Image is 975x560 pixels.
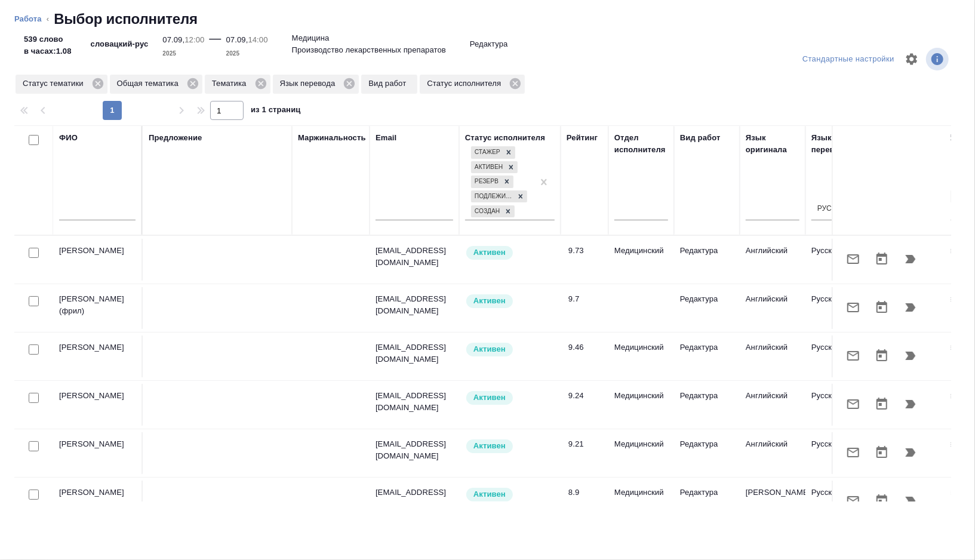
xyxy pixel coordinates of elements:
[376,293,453,317] p: [EMAIL_ADDRESS][DOMAIN_NAME]
[248,35,267,44] p: 14:00
[465,487,555,503] div: Рядовой исполнитель: назначай с учетом рейтинга
[470,174,515,189] div: Стажер, Активен, Резерв, Подлежит внедрению, Создан
[29,490,39,500] input: Выбери исполнителей, чтобы отправить приглашение на работу
[868,293,896,322] button: Открыть календарь загрузки
[465,341,555,358] div: Рядовой исполнитель: назначай с учетом рейтинга
[251,103,301,120] span: из 1 страниц
[896,390,925,419] button: Продолжить
[376,438,453,462] p: [EMAIL_ADDRESS][DOMAIN_NAME]
[471,176,500,188] div: Резерв
[608,336,674,377] td: Медицинский
[740,384,805,426] td: Английский
[805,287,871,329] td: Русский
[805,481,871,522] td: Русский
[465,390,555,406] div: Рядовой исполнитель: назначай с учетом рейтинга
[740,432,805,474] td: Английский
[24,33,72,45] p: 539 слово
[427,78,505,90] p: Статус исполнителя
[799,50,897,69] div: split button
[149,132,202,144] div: Предложение
[14,14,42,23] a: Работа
[811,132,865,156] div: Язык перевода
[567,132,598,144] div: Рейтинг
[29,248,39,258] input: Выбери исполнителей, чтобы отправить приглашение на работу
[212,78,251,90] p: Тематика
[471,205,502,218] div: Создан
[608,432,674,474] td: Медицинский
[280,78,340,90] p: Язык перевода
[897,45,926,73] span: Настроить таблицу
[23,78,88,90] p: Статус тематики
[16,75,107,94] div: Статус тематики
[470,204,516,219] div: Стажер, Активен, Резерв, Подлежит внедрению, Создан
[740,481,805,522] td: [PERSON_NAME]
[680,341,734,353] p: Редактура
[368,78,410,90] p: Вид работ
[839,438,868,467] button: Отправить предложение о работе
[740,239,805,281] td: Английский
[292,32,330,44] p: Медицина
[53,287,143,329] td: [PERSON_NAME] (фрил)
[376,132,396,144] div: Email
[926,48,951,70] span: Посмотреть информацию
[680,132,721,144] div: Вид работ
[868,487,896,515] button: Открыть календарь загрузки
[896,438,925,467] button: Продолжить
[470,160,519,175] div: Стажер, Активен, Резерв, Подлежит внедрению, Создан
[29,441,39,451] input: Выбери исполнителей, чтобы отправить приглашение на работу
[473,440,506,452] p: Активен
[680,245,734,257] p: Редактура
[470,38,508,50] p: Редактура
[209,29,221,60] div: —
[470,189,528,204] div: Стажер, Активен, Резерв, Подлежит внедрению, Создан
[839,390,868,419] button: Отправить предложение о работе
[868,390,896,419] button: Открыть календарь загрузки
[805,336,871,377] td: Русский
[608,481,674,522] td: Медицинский
[376,245,453,269] p: [EMAIL_ADDRESS][DOMAIN_NAME]
[110,75,202,94] div: Общая тематика
[29,393,39,403] input: Выбери исполнителей, чтобы отправить приглашение на работу
[568,487,602,499] div: 8.9
[839,487,868,515] button: Отправить предложение о работе
[896,245,925,273] button: Продолжить
[740,287,805,329] td: Английский
[273,75,359,94] div: Язык перевода
[568,245,602,257] div: 9.73
[465,293,555,309] div: Рядовой исполнитель: назначай с учетом рейтинга
[568,293,602,305] div: 9.7
[376,390,453,414] p: [EMAIL_ADDRESS][DOMAIN_NAME]
[53,336,143,377] td: [PERSON_NAME]
[680,487,734,499] p: Редактура
[470,145,516,160] div: Стажер, Активен, Резерв, Подлежит внедрению, Создан
[473,295,506,307] p: Активен
[14,10,961,29] nav: breadcrumb
[805,384,871,426] td: Русский
[896,293,925,322] button: Продолжить
[868,341,896,370] button: Открыть календарь загрузки
[53,384,143,426] td: [PERSON_NAME]
[805,432,871,474] td: Русский
[376,341,453,365] p: [EMAIL_ADDRESS][DOMAIN_NAME]
[465,245,555,261] div: Рядовой исполнитель: назначай с учетом рейтинга
[471,161,505,174] div: Активен
[29,344,39,355] input: Выбери исполнителей, чтобы отправить приглашение на работу
[608,384,674,426] td: Медицинский
[568,438,602,450] div: 9.21
[868,245,896,273] button: Открыть календарь загрузки
[117,78,183,90] p: Общая тематика
[740,336,805,377] td: Английский
[53,481,143,522] td: [PERSON_NAME]
[568,341,602,353] div: 9.46
[839,341,868,370] button: Отправить предложение о работе
[420,75,525,94] div: Статус исполнителя
[680,293,734,305] p: Редактура
[568,390,602,402] div: 9.24
[298,132,366,144] div: Маржинальность
[839,245,868,273] button: Отправить предложение о работе
[471,146,502,159] div: Стажер
[47,13,49,25] li: ‹
[805,239,871,281] td: Русский
[614,132,668,156] div: Отдел исполнителя
[746,132,799,156] div: Язык оригинала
